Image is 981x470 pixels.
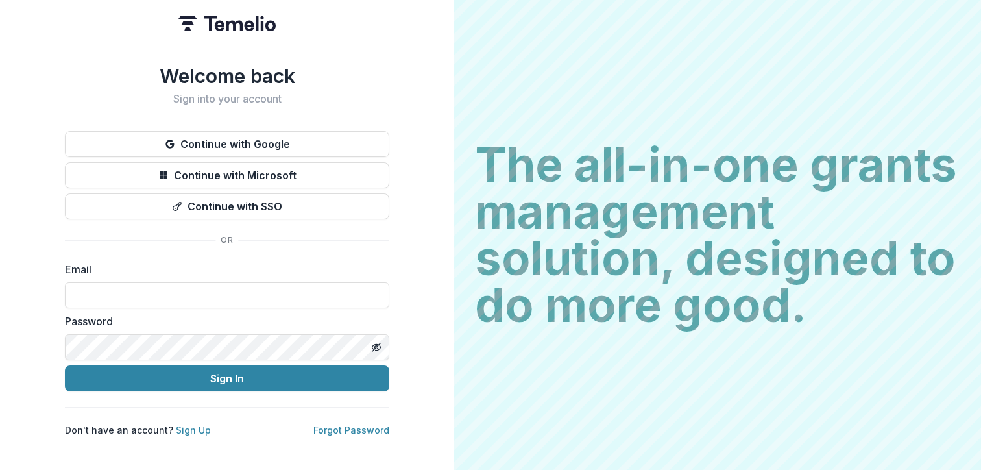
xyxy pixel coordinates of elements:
[65,365,389,391] button: Sign In
[65,193,389,219] button: Continue with SSO
[65,262,381,277] label: Email
[313,425,389,436] a: Forgot Password
[65,423,211,437] p: Don't have an account?
[65,64,389,88] h1: Welcome back
[65,162,389,188] button: Continue with Microsoft
[65,131,389,157] button: Continue with Google
[366,337,387,358] button: Toggle password visibility
[65,93,389,105] h2: Sign into your account
[178,16,276,31] img: Temelio
[65,314,381,329] label: Password
[176,425,211,436] a: Sign Up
